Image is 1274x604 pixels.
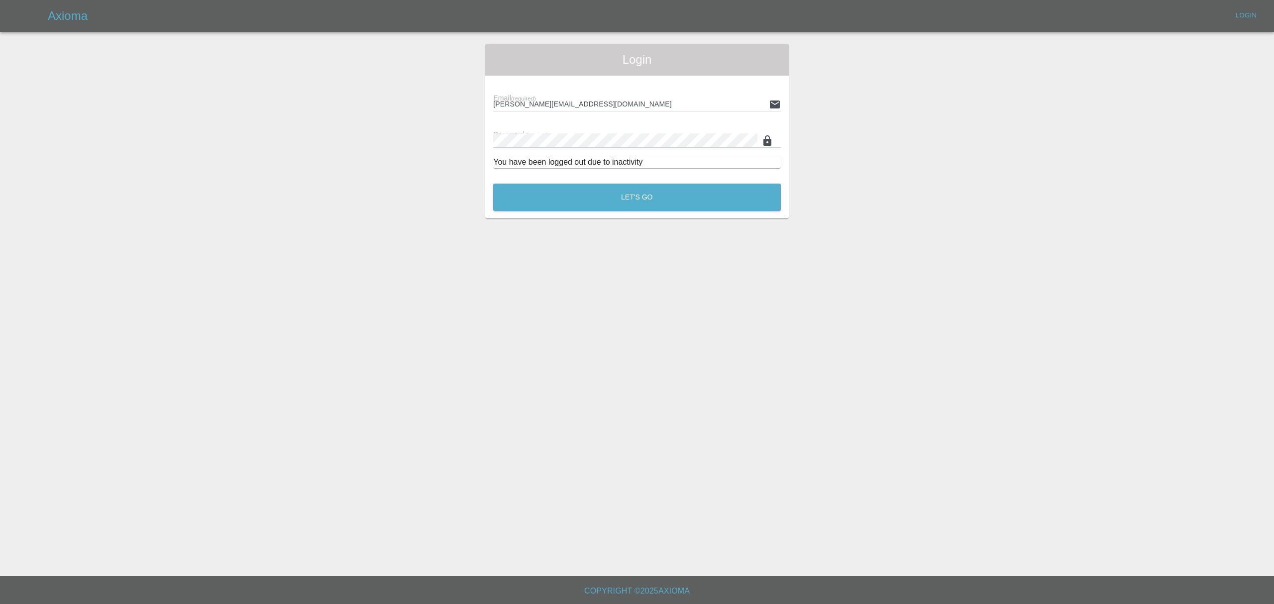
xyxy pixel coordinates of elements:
[1230,8,1262,23] a: Login
[493,94,535,102] span: Email
[493,156,781,168] div: You have been logged out due to inactivity
[511,96,536,101] small: (required)
[493,52,781,68] span: Login
[493,130,549,138] span: Password
[493,184,781,211] button: Let's Go
[8,584,1266,598] h6: Copyright © 2025 Axioma
[48,8,88,24] h5: Axioma
[525,132,549,138] small: (required)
